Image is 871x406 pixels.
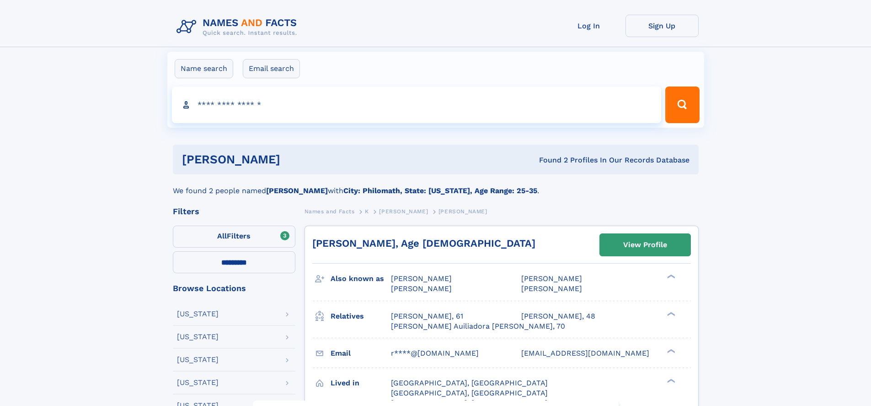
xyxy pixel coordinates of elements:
div: ❯ [665,378,676,384]
a: Sign Up [625,15,699,37]
div: Browse Locations [173,284,295,292]
span: K [365,208,369,215]
b: [PERSON_NAME] [266,186,328,195]
a: View Profile [600,234,690,256]
span: [PERSON_NAME] [521,284,582,293]
label: Filters [173,226,295,248]
span: [GEOGRAPHIC_DATA], [GEOGRAPHIC_DATA] [391,389,548,397]
h3: Email [331,346,391,361]
span: [PERSON_NAME] [379,208,428,215]
div: [US_STATE] [177,356,219,363]
a: K [365,206,369,217]
h3: Relatives [331,309,391,324]
label: Email search [243,59,300,78]
div: [US_STATE] [177,333,219,341]
input: search input [172,87,662,123]
span: [GEOGRAPHIC_DATA], [GEOGRAPHIC_DATA] [391,379,548,387]
h3: Lived in [331,375,391,391]
div: [US_STATE] [177,379,219,386]
div: ❯ [665,311,676,317]
a: [PERSON_NAME] Auiliadora [PERSON_NAME], 70 [391,321,565,331]
span: All [217,232,227,240]
span: [PERSON_NAME] [521,274,582,283]
span: [PERSON_NAME] [438,208,487,215]
a: [PERSON_NAME], 48 [521,311,595,321]
div: Found 2 Profiles In Our Records Database [410,155,689,165]
b: City: Philomath, State: [US_STATE], Age Range: 25-35 [343,186,537,195]
div: Filters [173,207,295,216]
div: We found 2 people named with . [173,174,699,196]
a: Log In [552,15,625,37]
a: [PERSON_NAME], Age [DEMOGRAPHIC_DATA] [312,238,535,249]
div: ❯ [665,348,676,354]
a: [PERSON_NAME] [379,206,428,217]
span: [PERSON_NAME] [391,284,452,293]
a: Names and Facts [305,206,355,217]
h3: Also known as [331,271,391,287]
div: ❯ [665,274,676,280]
div: [US_STATE] [177,310,219,318]
div: View Profile [623,234,667,255]
button: Search Button [665,87,699,123]
img: Logo Names and Facts [173,15,305,39]
h1: [PERSON_NAME] [182,154,410,165]
span: [EMAIL_ADDRESS][DOMAIN_NAME] [521,349,649,357]
a: [PERSON_NAME], 61 [391,311,463,321]
span: [PERSON_NAME] [391,274,452,283]
label: Name search [175,59,233,78]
